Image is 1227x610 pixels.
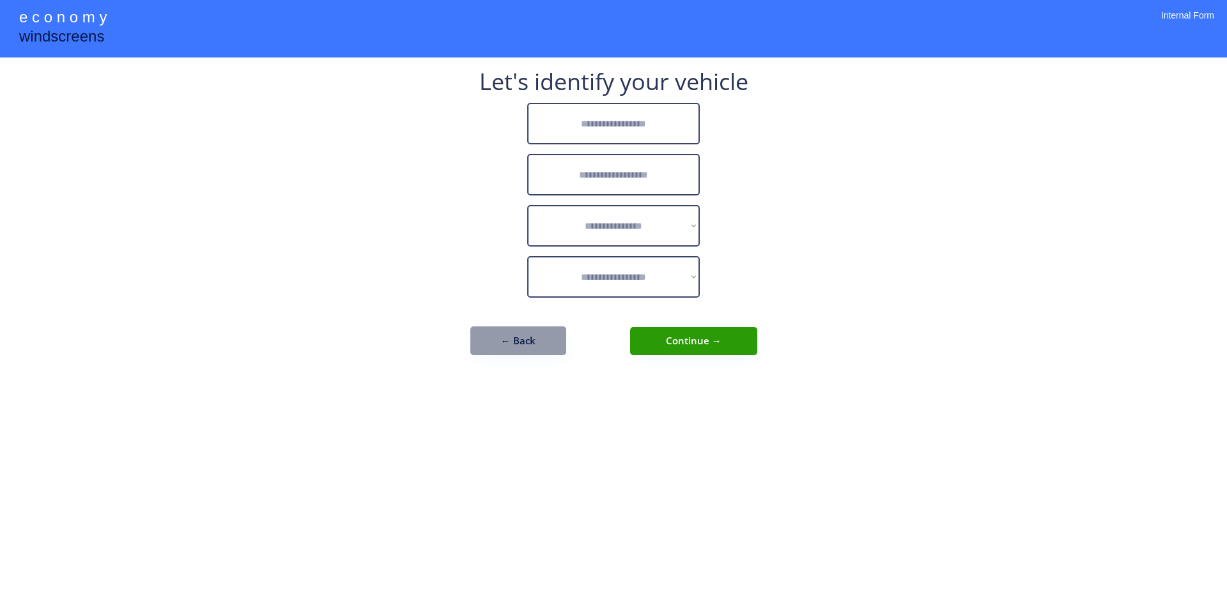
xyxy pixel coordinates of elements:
[19,26,104,50] div: windscreens
[1161,10,1214,38] div: Internal Form
[19,6,107,31] div: e c o n o m y
[470,326,566,355] button: ← Back
[479,70,748,93] div: Let's identify your vehicle
[630,327,757,355] button: Continue →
